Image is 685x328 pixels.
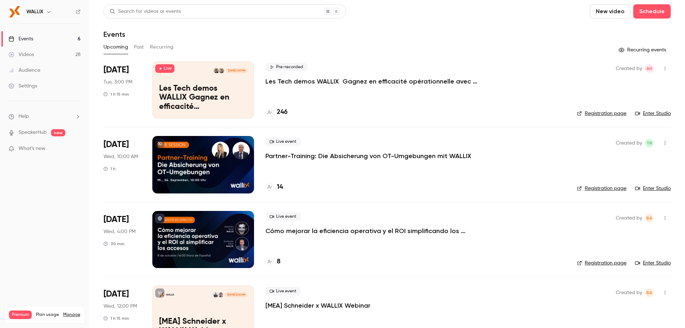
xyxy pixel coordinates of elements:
[103,316,129,321] div: 1 h 15 min
[219,68,224,73] img: Marc Balasko
[9,35,33,42] div: Events
[646,214,652,222] span: BA
[103,211,141,268] div: Oct 8 Wed, 4:00 PM (Europe/Madrid)
[213,292,218,297] img: Danish Khan
[646,288,652,297] span: BA
[265,257,280,267] a: 8
[214,68,219,73] img: Grégoire DE MONTGOLFIER
[155,64,174,73] span: Live
[577,185,626,192] a: Registration page
[635,110,671,117] a: Enter Studio
[265,137,301,146] span: Live event
[616,214,642,222] span: Created by
[103,153,138,160] span: Wed, 10:00 AM
[615,44,671,56] button: Recurring events
[103,288,129,300] span: [DATE]
[110,8,181,15] div: Search for videos or events
[103,136,141,193] div: Sep 24 Wed, 10:00 AM (Europe/Paris)
[103,228,136,235] span: Wed, 4:00 PM
[645,288,654,297] span: Bea Andres
[616,64,642,73] span: Created by
[645,214,654,222] span: Bea Andres
[19,145,45,152] span: What's new
[577,259,626,267] a: Registration page
[103,241,125,247] div: 30 min
[265,63,308,71] span: Pre-recorded
[72,146,81,152] iframe: Noticeable Trigger
[103,214,129,225] span: [DATE]
[218,292,223,297] img: Guido Kraft
[103,91,129,97] div: 1 h 15 min
[103,64,129,76] span: [DATE]
[103,41,128,53] button: Upcoming
[159,84,247,112] p: Les Tech demos WALLIX Gagnez en efficacité opérationnelle avec WALLIX PAM
[646,64,652,73] span: AH
[265,227,479,235] a: Cómo mejorar la eficiencia operativa y el ROI simplificando los accesos
[633,4,671,19] button: Schedule
[265,287,301,296] span: Live event
[635,185,671,192] a: Enter Studio
[63,312,80,318] a: Manage
[26,8,43,15] h6: WALLIX
[646,139,652,147] span: TR
[103,303,137,310] span: Wed, 12:00 PM
[9,6,20,17] img: WALLIX
[9,113,81,120] li: help-dropdown-opener
[9,82,37,90] div: Settings
[265,152,471,160] a: Partner-Training: Die Absicherung von OT-Umgebungen mit WALLIX
[9,51,34,58] div: Videos
[577,110,626,117] a: Registration page
[265,182,283,192] a: 14
[635,259,671,267] a: Enter Studio
[616,139,642,147] span: Created by
[51,129,65,136] span: new
[150,41,174,53] button: Recurring
[590,4,630,19] button: New video
[225,292,247,297] span: [DATE] 12:00 PM
[103,79,132,86] span: Tue, 3:00 PM
[277,107,288,117] h4: 246
[645,64,654,73] span: Audrey Hiba
[265,212,301,221] span: Live event
[265,77,479,86] a: Les Tech demos WALLIX Gagnez en efficacité opérationnelle avec WALLIX PAM
[152,61,254,118] a: Les Tech demos WALLIX Gagnez en efficacité opérationnelle avec WALLIX PAMWALLIXMarc BalaskoGrégoi...
[103,61,141,118] div: Sep 23 Tue, 3:00 PM (Europe/Paris)
[9,311,32,319] span: Premium
[103,139,129,150] span: [DATE]
[277,257,280,267] h4: 8
[166,293,174,297] p: WALLIX
[19,129,47,136] a: SpeakerHub
[9,67,40,74] div: Audience
[36,312,59,318] span: Plan usage
[103,166,116,172] div: 1 h
[134,41,144,53] button: Past
[19,113,29,120] span: Help
[265,301,370,310] a: [MEA] Schneider x WALLIX Webinar
[645,139,654,147] span: Thomas Reinhard
[265,107,288,117] a: 246
[226,68,247,73] span: [DATE] 3:00 PM
[103,30,125,39] h1: Events
[616,288,642,297] span: Created by
[277,182,283,192] h4: 14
